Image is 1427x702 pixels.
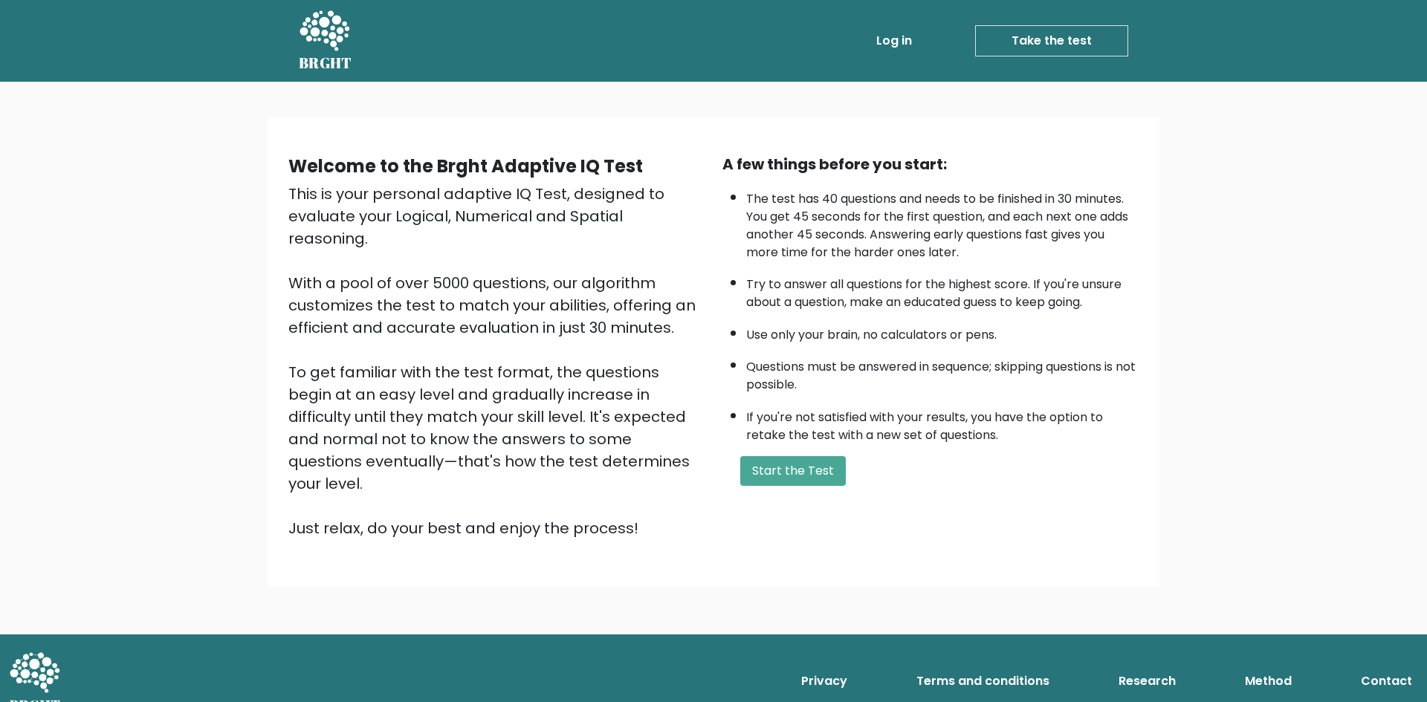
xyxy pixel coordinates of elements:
[975,25,1128,56] a: Take the test
[288,183,705,539] div: This is your personal adaptive IQ Test, designed to evaluate your Logical, Numerical and Spatial ...
[746,351,1139,394] li: Questions must be answered in sequence; skipping questions is not possible.
[870,26,918,56] a: Log in
[1239,666,1298,696] a: Method
[746,183,1139,261] li: The test has 40 questions and needs to be finished in 30 minutes. You get 45 seconds for the firs...
[740,456,846,486] button: Start the Test
[299,54,352,72] h5: BRGHT
[299,6,352,76] a: BRGHT
[795,666,853,696] a: Privacy
[910,666,1055,696] a: Terms and conditions
[746,268,1139,311] li: Try to answer all questions for the highest score. If you're unsure about a question, make an edu...
[288,154,643,178] b: Welcome to the Brght Adaptive IQ Test
[1355,666,1418,696] a: Contact
[746,401,1139,444] li: If you're not satisfied with your results, you have the option to retake the test with a new set ...
[1113,666,1182,696] a: Research
[746,319,1139,344] li: Use only your brain, no calculators or pens.
[722,153,1139,175] div: A few things before you start:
